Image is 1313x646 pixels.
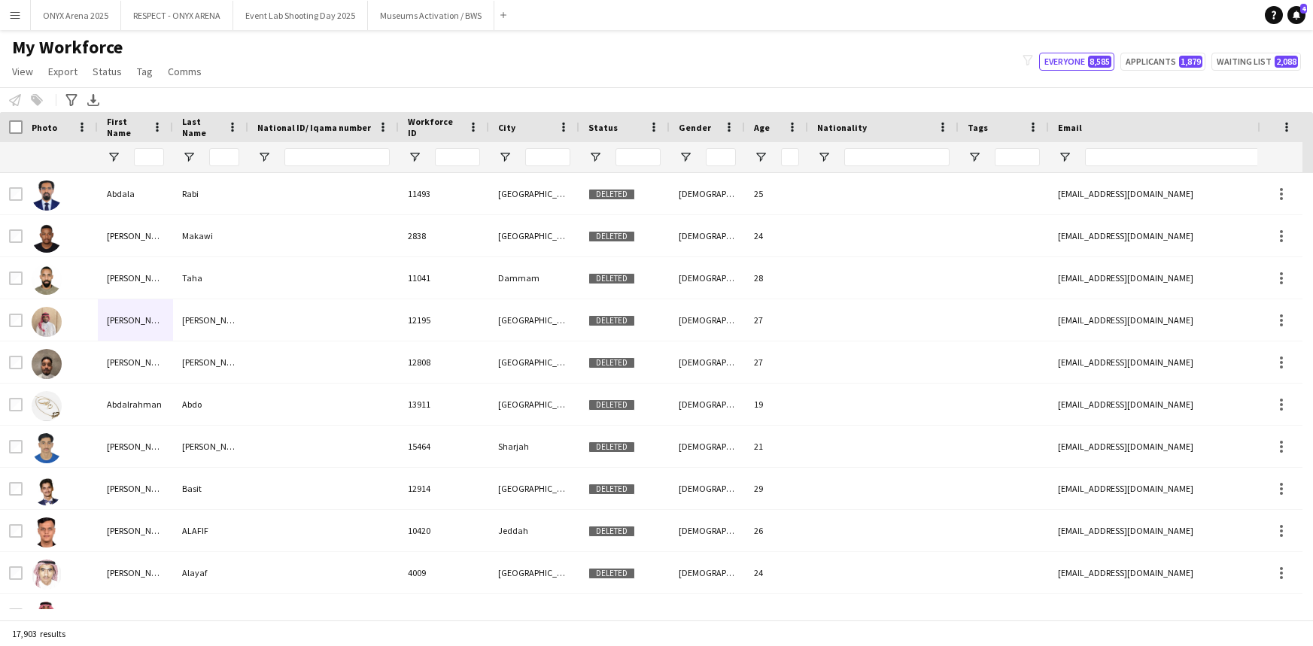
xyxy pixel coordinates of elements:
[9,440,23,453] input: Row Selection is disabled for this row (unchecked)
[588,273,635,284] span: Deleted
[588,122,618,133] span: Status
[9,229,23,243] input: Row Selection is disabled for this row (unchecked)
[745,299,808,341] div: 27
[9,608,23,622] input: Row Selection is disabled for this row (unchecked)
[257,150,271,164] button: Open Filter Menu
[968,122,988,133] span: Tags
[670,510,745,551] div: [DEMOGRAPHIC_DATA]
[525,148,570,166] input: City Filter Input
[182,150,196,164] button: Open Filter Menu
[489,215,579,256] div: [GEOGRAPHIC_DATA]
[399,341,489,383] div: 12808
[98,384,173,425] div: Abdalrahman
[745,510,808,551] div: 26
[670,257,745,299] div: [DEMOGRAPHIC_DATA]
[9,482,23,496] input: Row Selection is disabled for this row (unchecked)
[706,148,736,166] input: Gender Filter Input
[588,189,635,200] span: Deleted
[670,468,745,509] div: [DEMOGRAPHIC_DATA]
[745,341,808,383] div: 27
[1120,53,1205,71] button: Applicants1,879
[399,173,489,214] div: 11493
[399,468,489,509] div: 12914
[498,150,512,164] button: Open Filter Menu
[84,91,102,109] app-action-btn: Export XLSX
[489,299,579,341] div: [GEOGRAPHIC_DATA]
[98,299,173,341] div: [PERSON_NAME]
[209,148,239,166] input: Last Name Filter Input
[399,257,489,299] div: 11041
[168,65,202,78] span: Comms
[679,150,692,164] button: Open Filter Menu
[588,231,635,242] span: Deleted
[173,426,248,467] div: [PERSON_NAME]
[173,257,248,299] div: Taha
[9,398,23,411] input: Row Selection is disabled for this row (unchecked)
[489,341,579,383] div: [GEOGRAPHIC_DATA]
[588,484,635,495] span: Deleted
[32,223,62,253] img: Abdalaziz Makawi
[162,62,208,81] a: Comms
[98,173,173,214] div: Abdala
[995,148,1040,166] input: Tags Filter Input
[399,426,489,467] div: 15464
[670,384,745,425] div: [DEMOGRAPHIC_DATA]
[107,150,120,164] button: Open Filter Menu
[98,257,173,299] div: [PERSON_NAME]
[489,510,579,551] div: Jeddah
[498,122,515,133] span: City
[173,552,248,593] div: Alayaf
[1088,56,1111,68] span: 8,585
[98,341,173,383] div: [PERSON_NAME]
[670,426,745,467] div: [DEMOGRAPHIC_DATA]
[489,173,579,214] div: [GEOGRAPHIC_DATA]
[745,552,808,593] div: 24
[9,271,23,285] input: Row Selection is disabled for this row (unchecked)
[781,148,799,166] input: Age Filter Input
[32,122,57,133] span: Photo
[408,116,462,138] span: Workforce ID
[399,384,489,425] div: 13911
[12,65,33,78] span: View
[399,510,489,551] div: 10420
[489,594,579,635] div: [GEOGRAPHIC_DATA]
[615,148,661,166] input: Status Filter Input
[121,1,233,30] button: RESPECT - ONYX ARENA
[1058,122,1082,133] span: Email
[134,148,164,166] input: First Name Filter Input
[173,299,248,341] div: [PERSON_NAME]
[32,349,62,379] img: Abdallah Babiker
[32,433,62,463] img: Abdul aziz Mohammad
[98,215,173,256] div: [PERSON_NAME]
[588,315,635,326] span: Deleted
[399,215,489,256] div: 2838
[173,594,248,635] div: Alhumaidani
[32,180,62,211] img: Abdala Rabi
[588,399,635,411] span: Deleted
[399,594,489,635] div: 12999
[745,426,808,467] div: 21
[48,65,78,78] span: Export
[588,526,635,537] span: Deleted
[408,150,421,164] button: Open Filter Menu
[107,116,146,138] span: First Name
[98,510,173,551] div: [PERSON_NAME]
[32,560,62,590] img: Abdulaziz Alayaf
[1287,6,1305,24] a: 4
[93,65,122,78] span: Status
[98,426,173,467] div: [PERSON_NAME]
[968,150,981,164] button: Open Filter Menu
[745,257,808,299] div: 28
[588,150,602,164] button: Open Filter Menu
[284,148,390,166] input: National ID/ Iqama number Filter Input
[745,384,808,425] div: 19
[588,357,635,368] span: Deleted
[368,1,494,30] button: Museums Activation / BWS
[817,122,867,133] span: Nationality
[173,215,248,256] div: Makawi
[489,552,579,593] div: [GEOGRAPHIC_DATA]
[9,356,23,369] input: Row Selection is disabled for this row (unchecked)
[1300,4,1307,14] span: 4
[233,1,368,30] button: Event Lab Shooting Day 2025
[87,62,128,81] a: Status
